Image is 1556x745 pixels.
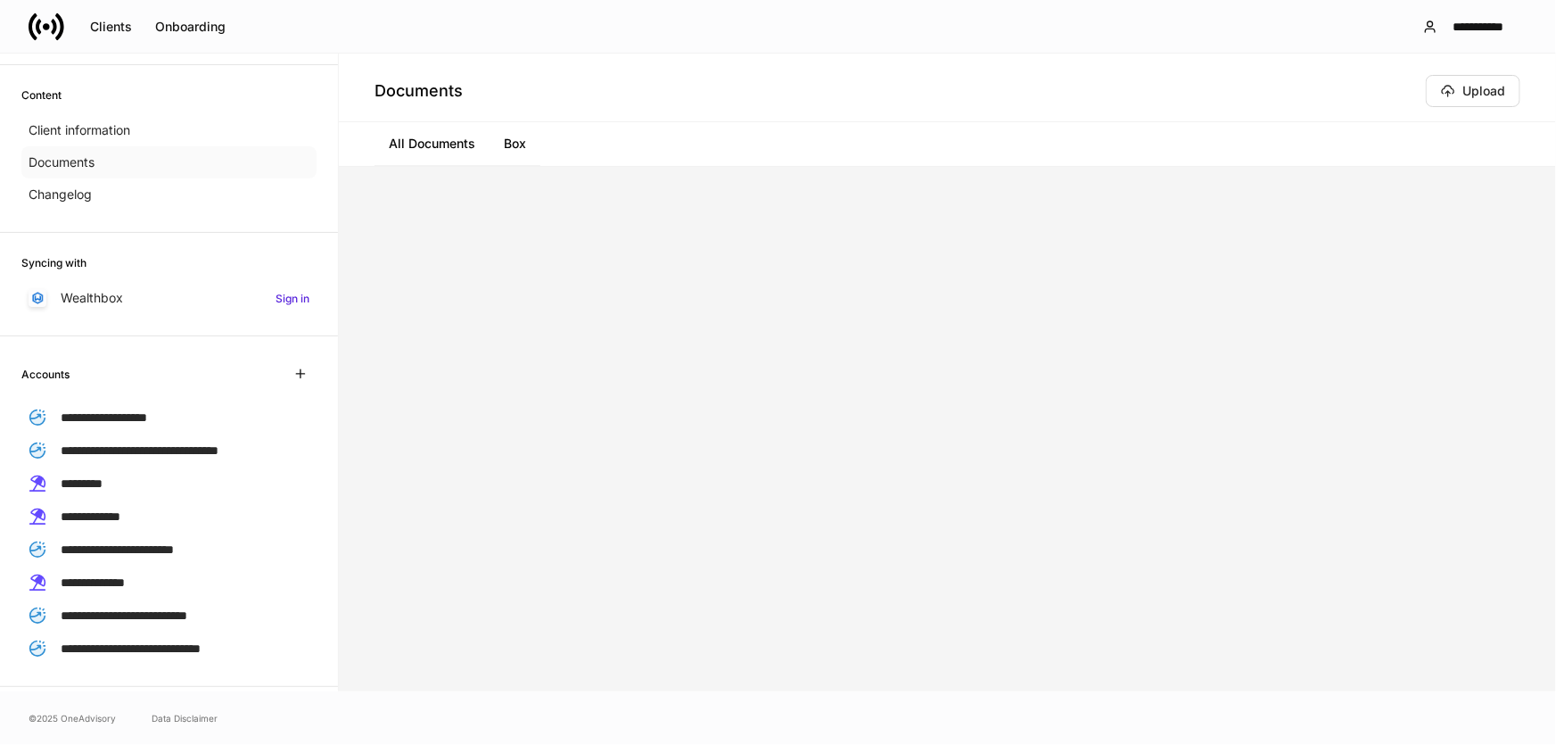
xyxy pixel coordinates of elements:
[29,153,95,171] p: Documents
[21,282,317,314] a: WealthboxSign in
[29,186,92,203] p: Changelog
[29,711,116,725] span: © 2025 OneAdvisory
[29,121,130,139] p: Client information
[21,366,70,383] h6: Accounts
[375,122,490,165] a: All Documents
[21,114,317,146] a: Client information
[21,146,317,178] a: Documents
[375,80,463,102] h4: Documents
[90,21,132,33] div: Clients
[21,254,86,271] h6: Syncing with
[490,122,540,165] a: Box
[61,289,123,307] p: Wealthbox
[1426,75,1520,107] button: Upload
[276,290,309,307] h6: Sign in
[21,87,62,103] h6: Content
[78,12,144,41] button: Clients
[152,711,218,725] a: Data Disclaimer
[144,12,237,41] button: Onboarding
[155,21,226,33] div: Onboarding
[21,178,317,211] a: Changelog
[1441,84,1505,98] div: Upload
